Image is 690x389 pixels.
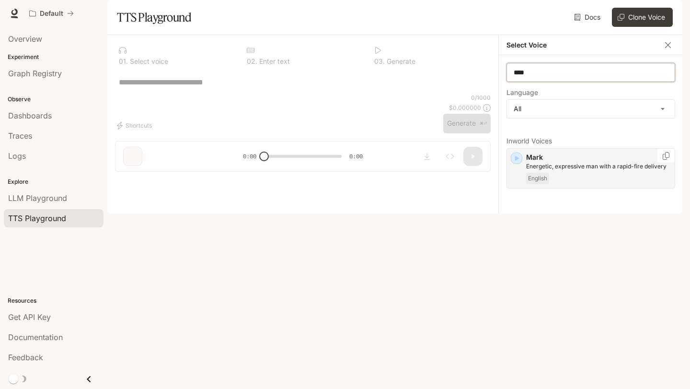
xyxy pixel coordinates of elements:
button: Copy Voice ID [661,152,671,160]
p: 0 / 1000 [471,94,491,102]
p: 0 1 . [119,58,128,65]
p: $ 0.000000 [449,104,481,112]
p: Language [506,89,538,96]
p: Energetic, expressive man with a rapid-fire delivery [526,162,671,171]
p: Mark [526,153,671,162]
p: Default [40,10,63,18]
h1: TTS Playground [117,8,191,27]
button: All workspaces [25,4,78,23]
p: Select voice [128,58,168,65]
span: English [526,173,549,184]
p: 0 3 . [374,58,385,65]
p: 0 2 . [247,58,257,65]
button: Shortcuts [115,118,156,133]
div: All [507,100,675,118]
p: Enter text [257,58,290,65]
a: Docs [572,8,604,27]
p: Generate [385,58,415,65]
button: Clone Voice [612,8,673,27]
p: Inworld Voices [506,138,675,144]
